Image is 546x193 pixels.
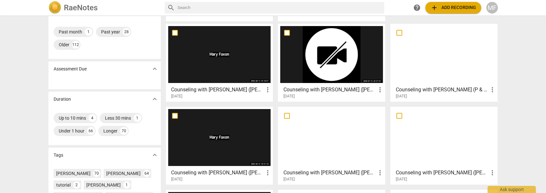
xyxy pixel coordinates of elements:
[395,177,407,182] span: [DATE]
[168,109,271,182] a: Counseling with [PERSON_NAME] ([PERSON_NAME] & [PERSON_NAME]- MS/MC)[DATE]
[150,64,160,74] button: Show more
[106,170,141,177] div: [PERSON_NAME]
[283,94,294,99] span: [DATE]
[488,86,496,94] span: more_vert
[59,41,69,48] div: Older
[101,29,120,35] div: Past year
[171,177,182,182] span: [DATE]
[85,28,92,36] div: 1
[123,181,130,188] div: 1
[488,186,536,193] div: Ask support
[54,152,63,159] p: Tags
[264,169,271,177] span: more_vert
[283,86,376,94] h3: Counseling with Mary Faxon (Laurel & Andrew Z- MC/MI recovery maintenance )
[143,170,150,177] div: 64
[395,169,488,177] h3: Counseling with Mary Faxon (Mayra & Oscar C)
[105,115,131,121] div: Less 30 mins
[56,170,91,177] div: [PERSON_NAME]
[48,1,61,14] img: Logo
[393,26,495,99] a: Counseling with [PERSON_NAME] (P & [PERSON_NAME] C- MC/MS)[DATE]
[430,4,476,12] span: Add recording
[413,4,421,12] span: help
[168,26,271,99] a: Counseling with [PERSON_NAME] ([PERSON_NAME] & [PERSON_NAME])[DATE]
[59,29,82,35] div: Past month
[120,127,128,135] div: 70
[134,114,141,122] div: 1
[395,86,488,94] h3: Counseling with Mary Faxon (P & Geoffery C- MC/MS)
[425,2,481,14] button: Upload
[54,66,87,72] p: Assessment Due
[264,86,271,94] span: more_vert
[393,109,495,182] a: Counseling with [PERSON_NAME] ([PERSON_NAME] & [PERSON_NAME])[DATE]
[64,3,98,12] h2: RaeNotes
[72,41,80,49] div: 112
[280,26,383,99] a: Counseling with [PERSON_NAME] ([PERSON_NAME] & [PERSON_NAME]- MC/MI recovery maintenance )[DATE]
[59,115,86,121] div: Up to 10 mins
[430,4,438,12] span: add
[87,127,95,135] div: 66
[171,86,264,94] h3: Counseling with Mary Faxon (Tim & Sacha H)
[167,4,175,12] span: search
[89,114,96,122] div: 4
[486,2,498,14] button: MF
[283,177,294,182] span: [DATE]
[178,3,382,13] input: Search
[488,169,496,177] span: more_vert
[171,169,264,177] h3: Counseling with Mary Faxon (Pam & Geoffrey C- MS/MC)
[73,181,80,188] div: 2
[151,65,159,73] span: expand_more
[376,169,384,177] span: more_vert
[395,94,407,99] span: [DATE]
[59,128,84,134] div: Under 1 hour
[123,28,130,36] div: 28
[280,109,383,182] a: Counseling with [PERSON_NAME] ([PERSON_NAME] & [PERSON_NAME]/MS/MC)[DATE]
[150,94,160,104] button: Show more
[103,128,117,134] div: Longer
[93,170,100,177] div: 70
[171,94,182,99] span: [DATE]
[86,182,121,188] div: [PERSON_NAME]
[54,96,71,103] p: Duration
[151,151,159,159] span: expand_more
[376,86,384,94] span: more_vert
[151,95,159,103] span: expand_more
[150,150,160,160] button: Show more
[56,182,71,188] div: tutorial
[283,169,376,177] h3: Counseling with Mary Faxon (Chadrick & Sylvia C MI/MS/MC)
[411,2,423,14] a: Help
[48,1,160,14] a: LogoRaeNotes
